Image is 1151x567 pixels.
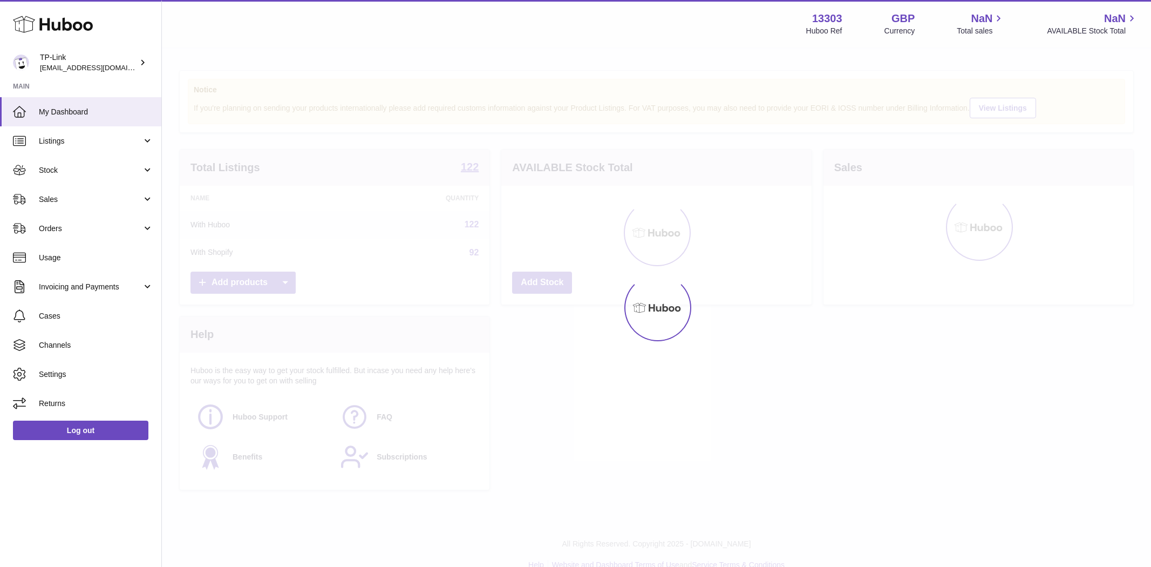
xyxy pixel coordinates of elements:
span: Stock [39,165,142,175]
span: Settings [39,369,153,380]
span: Listings [39,136,142,146]
span: AVAILABLE Stock Total [1047,26,1138,36]
div: TP-Link [40,52,137,73]
span: Sales [39,194,142,205]
strong: GBP [891,11,915,26]
a: Log out [13,421,148,440]
span: Invoicing and Payments [39,282,142,292]
span: NaN [1104,11,1126,26]
span: My Dashboard [39,107,153,117]
img: internalAdmin-13303@internal.huboo.com [13,55,29,71]
div: Currency [884,26,915,36]
span: Cases [39,311,153,321]
span: [EMAIL_ADDRESS][DOMAIN_NAME] [40,63,159,72]
span: Channels [39,340,153,350]
a: NaN Total sales [957,11,1005,36]
span: Usage [39,253,153,263]
span: Total sales [957,26,1005,36]
div: Huboo Ref [806,26,842,36]
span: Returns [39,399,153,409]
a: NaN AVAILABLE Stock Total [1047,11,1138,36]
span: NaN [971,11,992,26]
span: Orders [39,224,142,234]
strong: 13303 [812,11,842,26]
